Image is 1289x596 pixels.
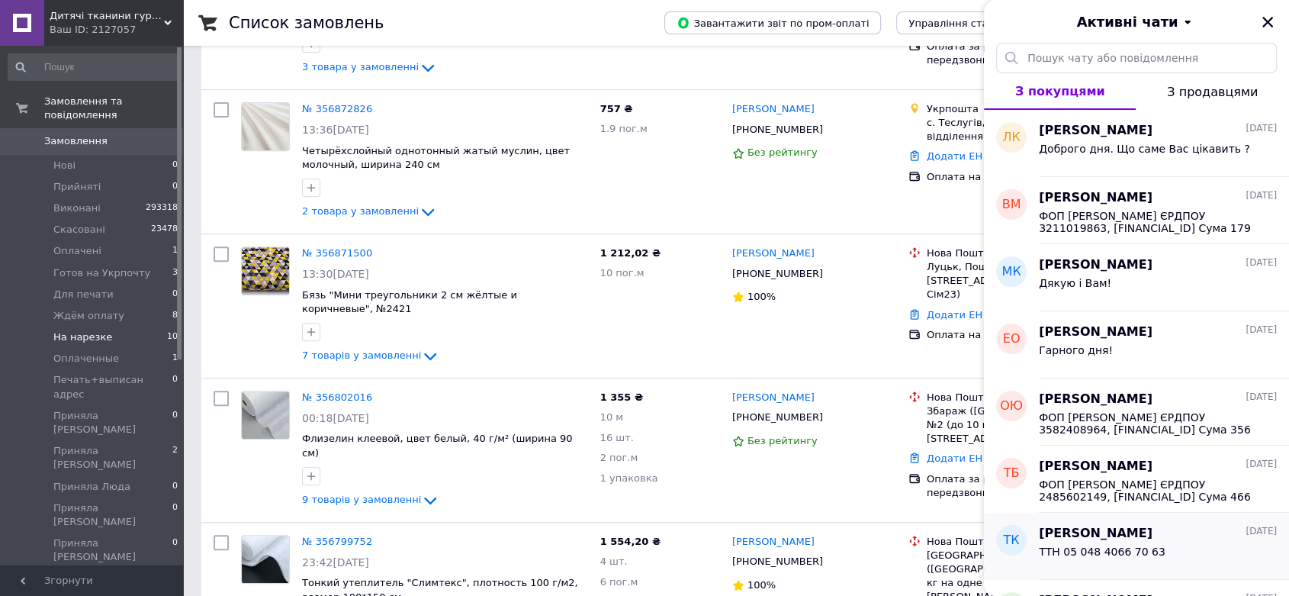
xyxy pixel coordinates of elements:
span: Для печати [53,288,114,301]
span: 2 [172,444,178,472]
button: ВМ[PERSON_NAME][DATE]ФОП [PERSON_NAME] ЄРДПОУ 3211019863, [FINANCIAL_ID] Сума 179 грн. Таскомбанк... [984,177,1289,244]
span: [PERSON_NAME] [1039,189,1152,207]
div: Збараж ([GEOGRAPHIC_DATA].), №2 (до 10 кг): вул. [STREET_ADDRESS] [927,404,1107,446]
span: Дитячі тканини гуртом і в роздріб [50,9,164,23]
span: ЕО [1003,330,1021,348]
span: 10 м [600,411,623,423]
span: Доброго дня. Що саме Вас цікавить ? [1039,143,1250,155]
a: Четырёхслойный однотонный жатый муслин, цвет молочный, ширина 240 см [302,145,570,171]
span: ОЮ [1000,398,1023,415]
span: [PERSON_NAME] [1039,458,1152,475]
span: Замовлення та повідомлення [44,95,183,122]
span: Приняла Люда [53,480,130,494]
div: Оплата за реквізитами (не передзвонювати) [927,472,1107,500]
div: Нова Пошта [927,535,1107,549]
a: № 356871500 [302,247,372,259]
a: 9 товарів у замовленні [302,494,439,505]
a: № 356802016 [302,391,372,403]
div: Нова Пошта [927,246,1107,260]
span: З покупцями [1015,84,1105,98]
div: Нова Пошта [927,391,1107,404]
a: Додати ЕН [927,453,982,464]
span: ФОП [PERSON_NAME] ЄРДПОУ 2485602149, [FINANCIAL_ID] Сума 466 грн. Райффайзен (Призн. платежу: опл... [1039,478,1255,503]
button: З покупцями [984,73,1136,110]
button: ОЮ[PERSON_NAME][DATE]ФОП [PERSON_NAME] ЄРДПОУ 3582408964, [FINANCIAL_ID] Сума 356 грн. Райффайзен... [984,379,1289,446]
a: 3 товара у замовленні [302,61,437,72]
span: ЛК [1002,129,1020,147]
div: Ваш ID: 2127057 [50,23,183,37]
span: 8 [172,309,178,323]
button: ЛК[PERSON_NAME][DATE]Доброго дня. Що саме Вас цікавить ? [984,110,1289,177]
span: Готов на Укрпочту [53,266,150,280]
span: 0 [172,409,178,437]
span: 13:36[DATE] [302,124,369,136]
span: МК [1001,263,1021,281]
span: [DATE] [1246,391,1277,404]
span: 0 [172,288,178,301]
div: Оплата за реквізитами (не передзвонювати) [927,40,1107,67]
button: Управління статусами [896,11,1037,34]
span: Нові [53,159,76,172]
span: 16 шт. [600,432,634,443]
span: 13:30[DATE] [302,268,369,280]
span: [DATE] [1246,324,1277,337]
span: 4 шт. [600,556,628,567]
span: 10 [167,330,178,344]
span: ТТН 05 048 4066 70 63 [1039,546,1165,558]
span: ВМ [1002,196,1021,214]
input: Пошук [8,53,179,81]
div: Укрпошта [927,102,1107,116]
a: Бязь "Мини треугольники 2 см жёлтые и коричневые", №2421 [302,289,517,315]
span: ТБ [1004,465,1020,482]
div: Луцьк, Поштомат №26352: вул. [STREET_ADDRESS] (магазин Cім23) [927,260,1107,302]
span: 0 [172,373,178,401]
span: Приняла [PERSON_NAME] [53,536,172,564]
span: 1 [172,352,178,366]
button: Закрити [1258,13,1277,31]
span: 9 товарів у замовленні [302,494,421,505]
span: Замовлення [44,134,108,148]
span: [DATE] [1246,122,1277,135]
a: Флизелин клеевой, цвет белый, 40 г/м² (ширина 90 см) [302,433,573,459]
span: Оплаченные [53,352,119,366]
div: Оплата на рахунок [927,170,1107,184]
a: [PERSON_NAME] [732,391,815,405]
span: 3 товара у замовленні [302,62,419,73]
a: 2 товара у замовленні [302,205,437,217]
span: [PERSON_NAME] [1039,256,1152,274]
span: 1 554,20 ₴ [600,536,661,547]
span: 1 [172,244,178,258]
span: Гарного дня! [1039,344,1113,356]
span: тк [1003,532,1019,549]
span: 100% [747,291,776,302]
span: 00:18[DATE] [302,412,369,424]
a: Додати ЕН [927,309,982,321]
span: 6 пог.м [600,576,638,588]
a: Фото товару [241,535,290,584]
button: Активні чати [1027,12,1246,32]
span: Скасовані [53,223,105,237]
span: 3 [172,266,178,280]
span: [DATE] [1246,189,1277,202]
button: ТБ[PERSON_NAME][DATE]ФОП [PERSON_NAME] ЄРДПОУ 2485602149, [FINANCIAL_ID] Сума 466 грн. Райффайзен... [984,446,1289,513]
span: [DATE] [1246,256,1277,269]
span: Виконані [53,201,101,215]
span: [PERSON_NAME] [1039,122,1152,140]
span: [PERSON_NAME] [1039,525,1152,543]
span: 0 [172,536,178,564]
img: Фото товару [242,247,289,295]
input: Пошук чату або повідомлення [996,43,1277,73]
img: Фото товару [242,536,289,583]
span: Активні чати [1076,12,1178,32]
span: [PERSON_NAME] [1039,391,1152,408]
a: [PERSON_NAME] [732,246,815,261]
span: 1 355 ₴ [600,391,643,403]
span: [PERSON_NAME] [1039,324,1152,341]
a: Додати ЕН [927,150,982,162]
span: 2 пог.м [600,452,638,463]
button: ЕО[PERSON_NAME][DATE]Гарного дня! [984,311,1289,379]
span: [PHONE_NUMBER] [732,268,823,279]
span: ФОП [PERSON_NAME] ЄРДПОУ 3582408964, [FINANCIAL_ID] Сума 356 грн. Райффайзен (Призн. платежу: опл... [1039,411,1255,436]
